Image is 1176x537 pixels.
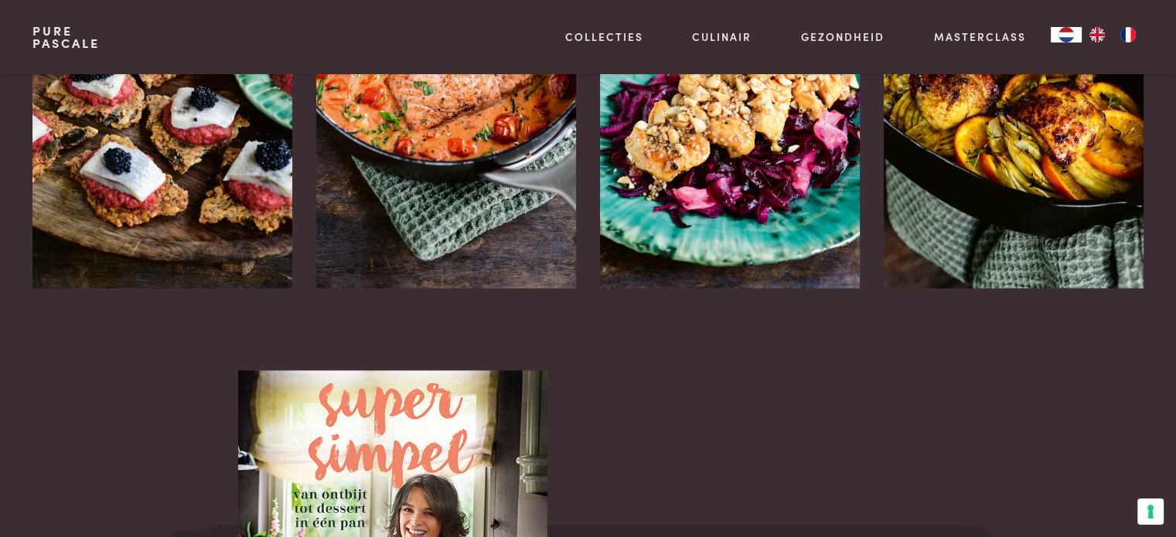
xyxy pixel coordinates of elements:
aside: Language selected: Nederlands [1051,27,1144,42]
button: Uw voorkeuren voor toestemming voor trackingtechnologieën [1137,498,1164,525]
a: Masterclass [934,29,1026,45]
ul: Language list [1082,27,1144,42]
a: FR [1113,27,1144,42]
div: Language [1051,27,1082,42]
a: NL [1051,27,1082,42]
a: EN [1082,27,1113,42]
a: PurePascale [32,25,100,49]
a: Collecties [565,29,643,45]
a: Culinair [692,29,752,45]
a: Gezondheid [801,29,885,45]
